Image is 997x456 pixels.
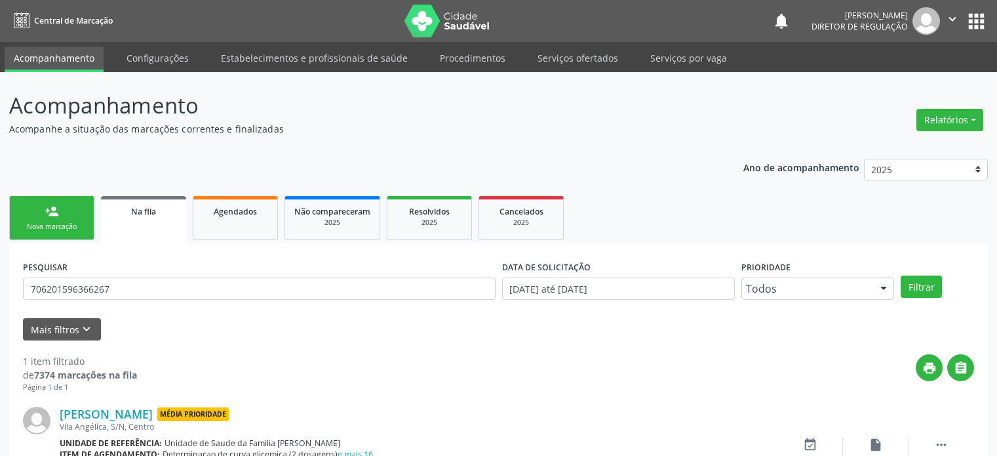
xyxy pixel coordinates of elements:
[431,47,515,70] a: Procedimentos
[9,89,694,122] p: Acompanhamento
[502,278,735,300] input: Selecione um intervalo
[940,7,965,35] button: 
[60,407,153,421] a: [PERSON_NAME]
[916,109,983,131] button: Relatórios
[23,278,496,300] input: Nome, CNS
[743,159,859,175] p: Ano de acompanhamento
[912,7,940,35] img: img
[34,369,137,381] strong: 7374 marcações na fila
[157,407,229,421] span: Média Prioridade
[45,204,59,218] div: person_add
[746,282,868,295] span: Todos
[23,382,137,393] div: Página 1 de 1
[5,47,104,72] a: Acompanhamento
[947,354,974,381] button: 
[60,438,162,449] b: Unidade de referência:
[901,276,942,298] button: Filtrar
[165,438,340,449] span: Unidade de Saude da Familia [PERSON_NAME]
[23,368,137,382] div: de
[397,218,462,228] div: 2025
[945,12,960,26] i: 
[916,354,943,381] button: print
[772,12,791,30] button: notifications
[922,361,937,375] i: print
[9,122,694,136] p: Acompanhe a situação das marcações correntes e finalizadas
[19,222,85,232] div: Nova marcação
[528,47,627,70] a: Serviços ofertados
[23,354,137,368] div: 1 item filtrado
[965,10,988,33] button: apps
[488,218,554,228] div: 2025
[60,421,777,432] div: Vila Angélica, S/N, Centro
[934,438,948,452] i: 
[34,15,113,26] span: Central de Marcação
[741,257,791,278] label: Prioridade
[294,218,370,228] div: 2025
[23,318,101,341] button: Mais filtroskeyboard_arrow_down
[811,10,908,21] div: [PERSON_NAME]
[212,47,417,70] a: Estabelecimentos e profissionais de saúde
[409,206,450,217] span: Resolvidos
[214,206,257,217] span: Agendados
[641,47,736,70] a: Serviços por vaga
[79,322,94,337] i: keyboard_arrow_down
[954,361,968,375] i: 
[9,10,113,31] a: Central de Marcação
[117,47,198,70] a: Configurações
[131,206,156,217] span: Na fila
[869,438,883,452] i: insert_drive_file
[294,206,370,217] span: Não compareceram
[23,257,68,278] label: PESQUISAR
[803,438,817,452] i: event_available
[499,206,543,217] span: Cancelados
[811,21,908,32] span: Diretor de regulação
[502,257,591,278] label: DATA DE SOLICITAÇÃO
